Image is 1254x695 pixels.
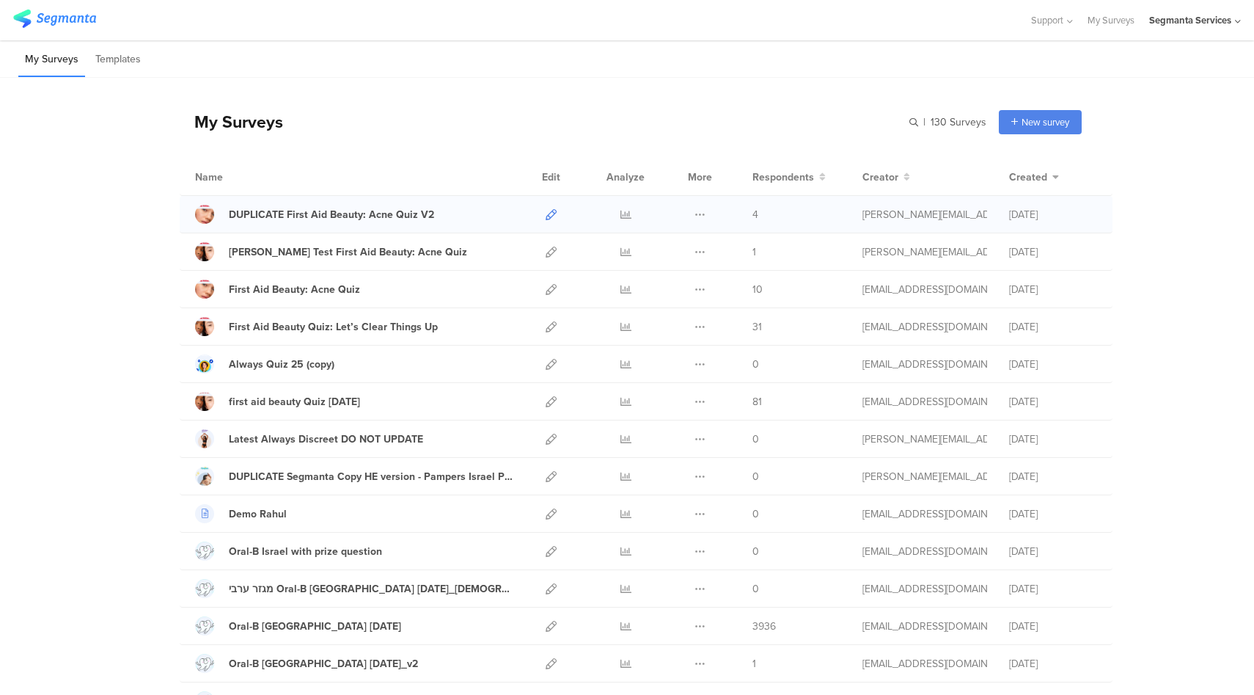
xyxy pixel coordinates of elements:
span: 3936 [752,619,776,634]
div: Demo Rahul [229,506,287,522]
div: [DATE] [1009,244,1097,260]
div: [DATE] [1009,282,1097,297]
button: Respondents [752,170,826,185]
span: 31 [752,319,762,335]
div: מגזר ערבי Oral-B Israel Dec 2024_Female Version [229,581,513,597]
span: 1 [752,656,756,672]
span: 0 [752,469,759,484]
span: 10 [752,282,763,297]
div: channelle@segmanta.com [862,282,987,297]
div: Oral-B Israel with prize question [229,544,382,559]
div: DUPLICATE Segmanta Copy HE version - Pampers Israel Product Recommender [229,469,513,484]
div: Segmanta Services [1149,13,1231,27]
div: Always Quiz 25 (copy) [229,357,334,372]
a: Oral-B Israel with prize question [195,542,382,561]
div: riel@segmanta.com [862,469,987,484]
a: DUPLICATE Segmanta Copy HE version - Pampers Israel Product Recommender [195,467,513,486]
a: Oral-B [GEOGRAPHIC_DATA] [DATE] [195,616,401,636]
a: first aid beauty Quiz [DATE] [195,392,360,411]
span: 130 Surveys [931,114,986,130]
div: Riel Test First Aid Beauty: Acne Quiz [229,244,467,260]
span: 0 [752,581,759,597]
span: 1 [752,244,756,260]
span: 0 [752,357,759,372]
a: First Aid Beauty: Acne Quiz [195,280,360,299]
a: [PERSON_NAME] Test First Aid Beauty: Acne Quiz [195,242,467,261]
span: | [921,114,928,130]
span: 4 [752,207,758,222]
div: [DATE] [1009,319,1097,335]
div: eliran@segmanta.com [862,319,987,335]
a: First Aid Beauty Quiz: Let’s Clear Things Up [195,317,438,336]
div: [DATE] [1009,432,1097,447]
div: Latest Always Discreet DO NOT UPDATE [229,432,423,447]
div: First Aid Beauty Quiz: Let’s Clear Things Up [229,319,438,335]
div: [DATE] [1009,394,1097,410]
div: [DATE] [1009,544,1097,559]
span: Support [1031,13,1063,27]
img: segmanta logo [13,10,96,28]
div: shai@segmanta.com [862,544,987,559]
button: Created [1009,170,1059,185]
div: Oral-B Israel Dec 2024_v2 [229,656,418,672]
div: [DATE] [1009,506,1097,522]
li: Templates [89,43,147,77]
a: Oral-B [GEOGRAPHIC_DATA] [DATE]_v2 [195,654,418,673]
div: shai@segmanta.com [862,506,987,522]
span: 0 [752,506,759,522]
a: Always Quiz 25 (copy) [195,354,334,374]
div: More [684,159,716,195]
div: DUPLICATE First Aid Beauty: Acne Quiz V2 [229,207,434,222]
div: Analyze [604,159,648,195]
div: [DATE] [1009,656,1097,672]
a: Latest Always Discreet DO NOT UPDATE [195,429,423,448]
div: My Surveys [180,109,283,134]
span: 0 [752,544,759,559]
span: Created [1009,170,1047,185]
span: Creator [862,170,898,185]
div: Oral-B Israel Dec 2024 [229,619,401,634]
div: first aid beauty Quiz July 25 [229,394,360,410]
div: Edit [535,159,567,195]
span: 81 [752,394,762,410]
div: shai@segmanta.com [862,656,987,672]
div: eliran@segmanta.com [862,394,987,410]
div: eliran@segmanta.com [862,619,987,634]
div: riel@segmanta.com [862,432,987,447]
div: Name [195,170,283,185]
div: [DATE] [1009,357,1097,372]
div: First Aid Beauty: Acne Quiz [229,282,360,297]
div: gillat@segmanta.com [862,357,987,372]
a: מגזר ערבי Oral-B [GEOGRAPHIC_DATA] [DATE]_[DEMOGRAPHIC_DATA] Version [195,579,513,598]
span: 0 [752,432,759,447]
div: [DATE] [1009,469,1097,484]
div: riel@segmanta.com [862,207,987,222]
div: [DATE] [1009,581,1097,597]
span: Respondents [752,170,814,185]
span: New survey [1022,115,1069,129]
a: Demo Rahul [195,504,287,523]
li: My Surveys [18,43,85,77]
div: eliran@segmanta.com [862,581,987,597]
div: [DATE] [1009,619,1097,634]
div: [DATE] [1009,207,1097,222]
button: Creator [862,170,910,185]
div: riel@segmanta.com [862,244,987,260]
a: DUPLICATE First Aid Beauty: Acne Quiz V2 [195,205,434,224]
